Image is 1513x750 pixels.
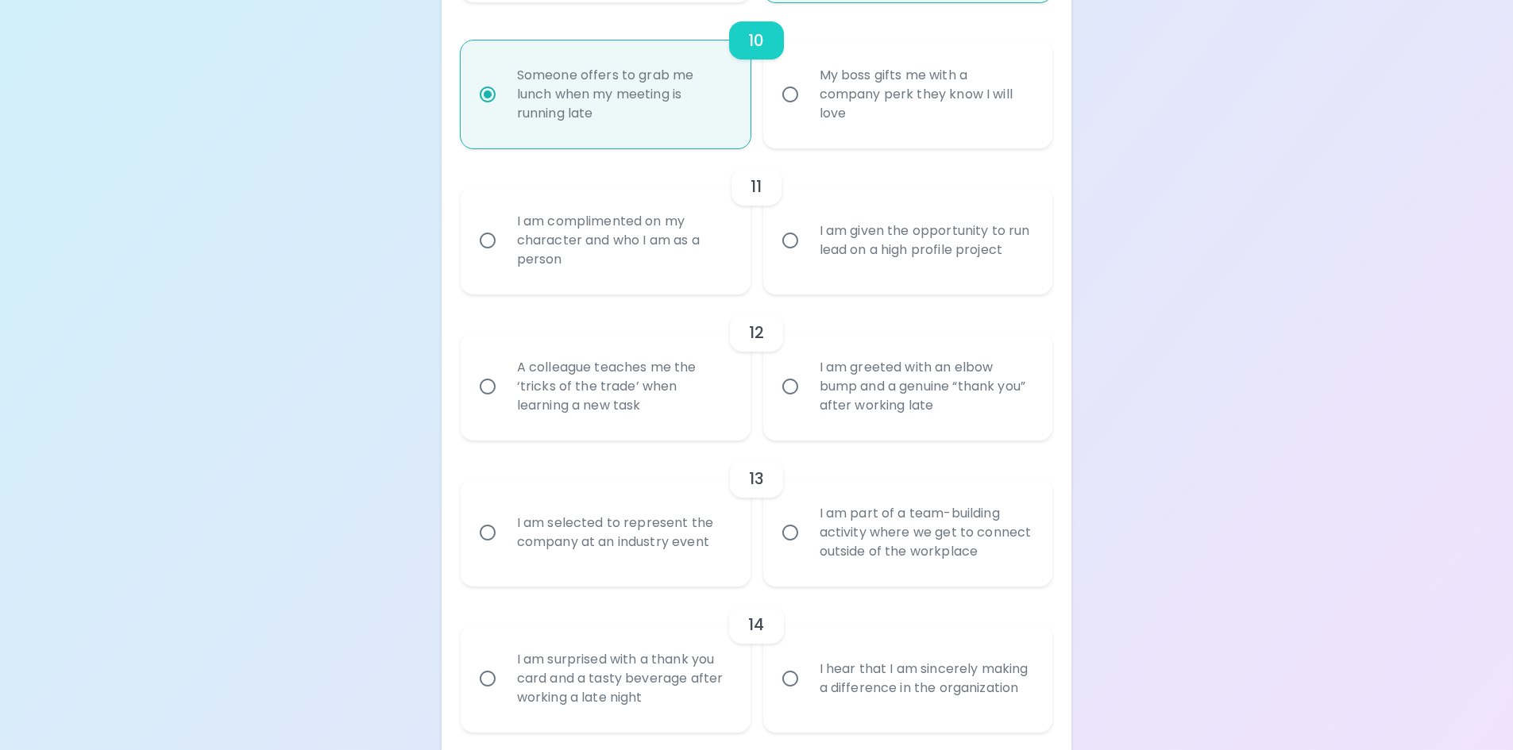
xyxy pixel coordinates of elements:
[807,47,1044,142] div: My boss gifts me with a company perk they know I will love
[461,2,1053,148] div: choice-group-check
[504,339,742,434] div: A colleague teaches me the ‘tricks of the trade’ when learning a new task
[749,320,764,345] h6: 12
[504,193,742,288] div: I am complimented on my character and who I am as a person
[504,494,742,571] div: I am selected to represent the company at an industry event
[807,640,1044,717] div: I hear that I am sincerely making a difference in the organization
[807,485,1044,580] div: I am part of a team-building activity where we get to connect outside of the workplace
[504,47,742,142] div: Someone offers to grab me lunch when my meeting is running late
[461,587,1053,733] div: choice-group-check
[461,440,1053,587] div: choice-group-check
[461,148,1053,294] div: choice-group-check
[461,294,1053,440] div: choice-group-check
[504,631,742,726] div: I am surprised with a thank you card and a tasty beverage after working a late night
[748,28,764,53] h6: 10
[807,339,1044,434] div: I am greeted with an elbow bump and a genuine “thank you” after working late
[748,612,764,637] h6: 14
[807,202,1044,279] div: I am given the opportunity to run lead on a high profile project
[751,174,762,199] h6: 11
[749,466,764,491] h6: 13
